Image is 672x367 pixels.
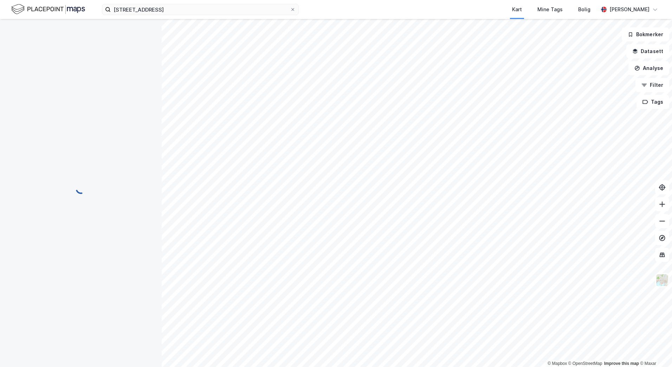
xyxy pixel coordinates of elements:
img: Z [655,273,669,287]
div: Bolig [578,5,590,14]
a: OpenStreetMap [568,361,602,366]
div: Kontrollprogram for chat [637,333,672,367]
button: Tags [637,95,669,109]
a: Improve this map [604,361,639,366]
button: Datasett [626,44,669,58]
div: Kart [512,5,522,14]
button: Bokmerker [622,27,669,41]
div: [PERSON_NAME] [609,5,650,14]
div: Mine Tags [537,5,563,14]
button: Filter [635,78,669,92]
img: logo.f888ab2527a4732fd821a326f86c7f29.svg [11,3,85,15]
input: Søk på adresse, matrikkel, gårdeiere, leietakere eller personer [111,4,290,15]
iframe: Chat Widget [637,333,672,367]
button: Analyse [628,61,669,75]
img: spinner.a6d8c91a73a9ac5275cf975e30b51cfb.svg [75,183,86,194]
a: Mapbox [548,361,567,366]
